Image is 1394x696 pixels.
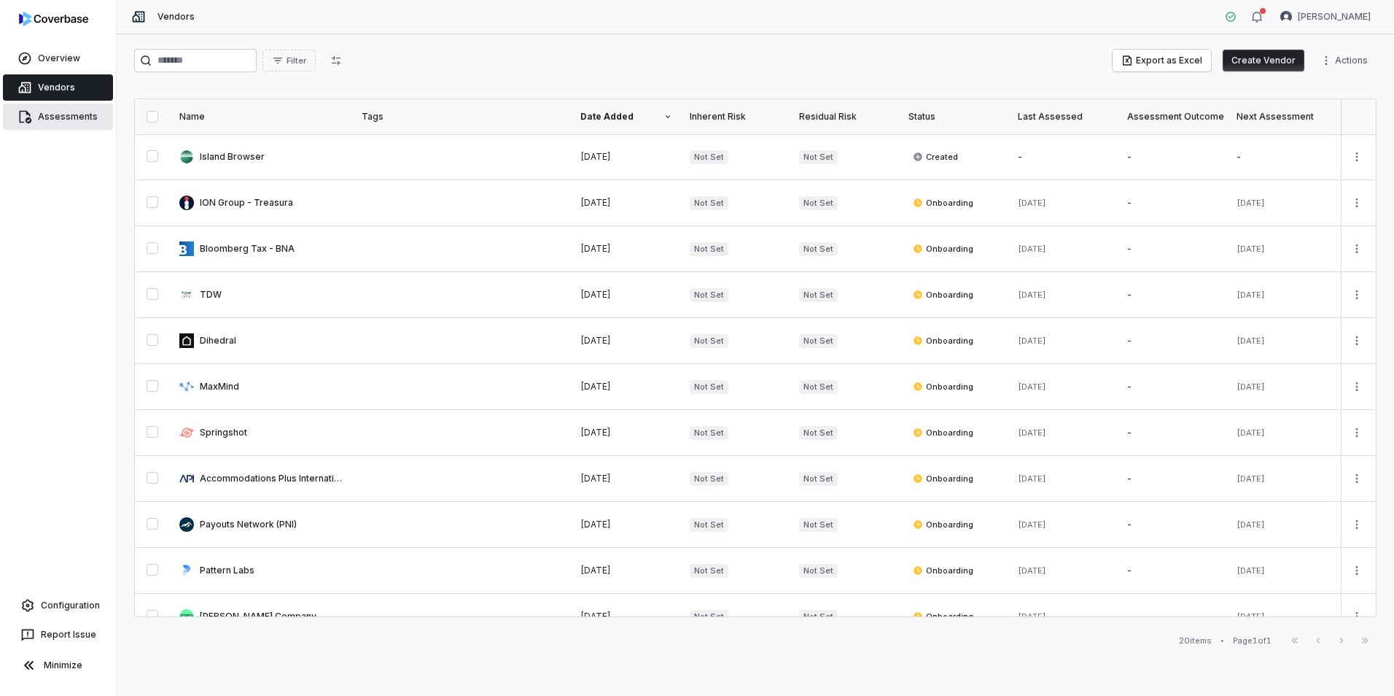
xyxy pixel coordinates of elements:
td: - [1118,134,1228,180]
div: Assessment Outcome [1127,111,1219,123]
button: Report Issue [6,622,110,648]
span: [DATE] [1237,519,1265,530]
td: - [1118,226,1228,272]
div: Name [179,111,344,123]
span: [DATE] [1018,290,1046,300]
td: - [1118,318,1228,364]
span: Not Set [799,150,838,164]
td: - [1009,134,1118,180]
span: Not Set [799,242,838,256]
span: [DATE] [580,243,611,254]
span: Not Set [690,518,728,532]
div: Status [908,111,1000,123]
span: [DATE] [1237,290,1265,300]
span: [DATE] [580,519,611,530]
span: Not Set [690,242,728,256]
span: [PERSON_NAME] [1298,11,1371,23]
span: Not Set [690,288,728,302]
span: Not Set [690,610,728,624]
span: Not Set [799,426,838,440]
div: Page 1 of 1 [1233,635,1272,646]
span: Overview [38,53,80,64]
span: [DATE] [580,197,611,208]
span: [DATE] [1237,473,1265,484]
span: Onboarding [913,381,973,393]
span: Onboarding [913,243,973,255]
span: Assessments [38,111,98,123]
span: Onboarding [913,335,973,347]
button: More actions [1345,146,1368,168]
span: Not Set [799,288,838,302]
span: [DATE] [1237,244,1265,254]
span: Not Set [690,196,728,210]
div: • [1220,635,1224,646]
span: Not Set [799,472,838,486]
span: [DATE] [1018,382,1046,392]
span: [DATE] [1237,198,1265,208]
span: Not Set [799,564,838,578]
div: 20 items [1179,635,1212,646]
span: Onboarding [913,473,973,484]
a: Vendors [3,74,113,101]
button: More actions [1345,284,1368,306]
button: More actions [1345,238,1368,260]
span: Not Set [690,472,728,486]
a: Assessments [3,104,113,130]
span: [DATE] [580,427,611,438]
span: Onboarding [913,611,973,622]
span: Not Set [690,426,728,440]
span: Not Set [690,150,728,164]
span: [DATE] [580,151,611,162]
span: [DATE] [1018,244,1046,254]
span: Not Set [799,380,838,394]
button: Export as Excel [1113,50,1211,71]
span: Not Set [799,610,838,624]
div: Tags [362,111,563,123]
span: [DATE] [1018,519,1046,530]
span: Vendors [157,11,195,23]
div: Next Assessment [1237,111,1328,123]
span: Vendors [38,82,75,93]
span: [DATE] [580,565,611,576]
span: [DATE] [1237,611,1265,622]
span: Onboarding [913,197,973,209]
td: - [1118,594,1228,640]
button: More actions [1316,50,1377,71]
button: More actions [1345,330,1368,352]
span: [DATE] [1018,565,1046,576]
span: Onboarding [913,289,973,301]
td: - [1228,134,1337,180]
td: - [1118,548,1228,594]
span: Not Set [799,518,838,532]
div: Inherent Risk [690,111,782,123]
span: Created [913,151,958,163]
div: Residual Risk [799,111,891,123]
span: Not Set [690,380,728,394]
span: [DATE] [1018,611,1046,622]
button: More actions [1345,468,1368,490]
span: [DATE] [1018,198,1046,208]
span: [DATE] [1237,382,1265,392]
button: Create Vendor [1223,50,1304,71]
div: Last Assessed [1018,111,1110,123]
button: More actions [1345,376,1368,398]
span: Minimize [44,660,82,671]
span: Not Set [690,564,728,578]
button: Filter [262,50,316,71]
span: [DATE] [580,289,611,300]
span: [DATE] [580,335,611,346]
span: [DATE] [1018,336,1046,346]
button: Minimize [6,651,110,680]
span: Not Set [799,196,838,210]
td: - [1118,180,1228,226]
button: Luke Taylor avatar[PERSON_NAME] [1272,6,1379,28]
span: Onboarding [913,565,973,576]
td: - [1118,364,1228,410]
span: Configuration [41,600,100,611]
button: More actions [1345,514,1368,535]
span: [DATE] [1018,473,1046,484]
a: Overview [3,45,113,71]
button: More actions [1345,192,1368,214]
span: Filter [287,55,306,66]
span: [DATE] [580,611,611,622]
